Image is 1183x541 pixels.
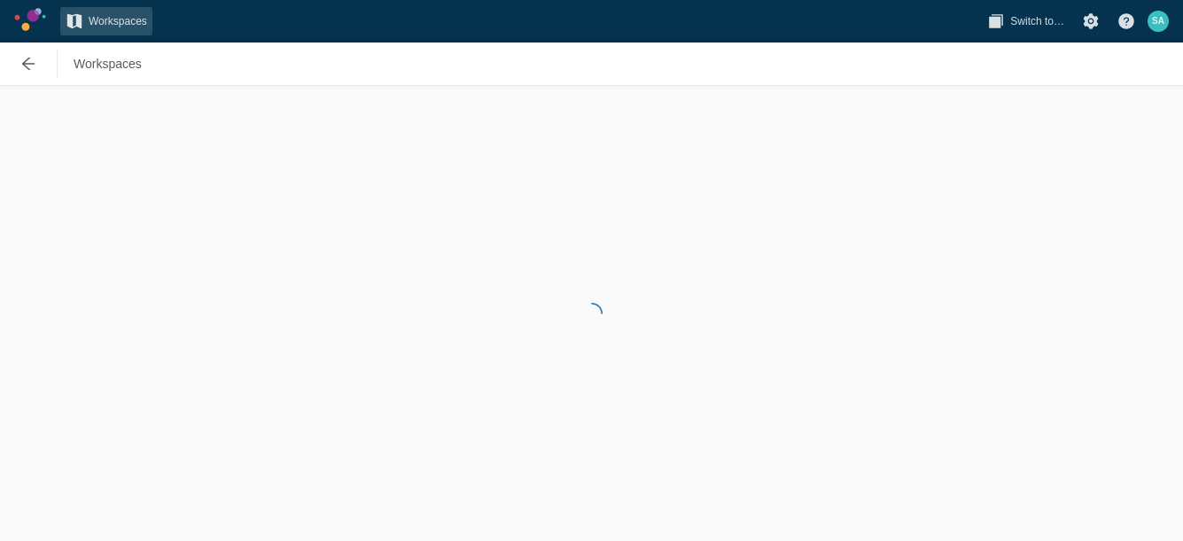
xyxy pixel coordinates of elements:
[74,55,142,73] span: Workspaces
[1148,11,1169,32] div: SA
[1010,12,1064,30] span: Switch to…
[982,7,1070,35] button: Switch to…
[68,50,147,78] nav: Breadcrumb
[68,50,147,78] a: Workspaces
[89,12,147,30] span: Workspaces
[60,7,152,35] a: Workspaces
